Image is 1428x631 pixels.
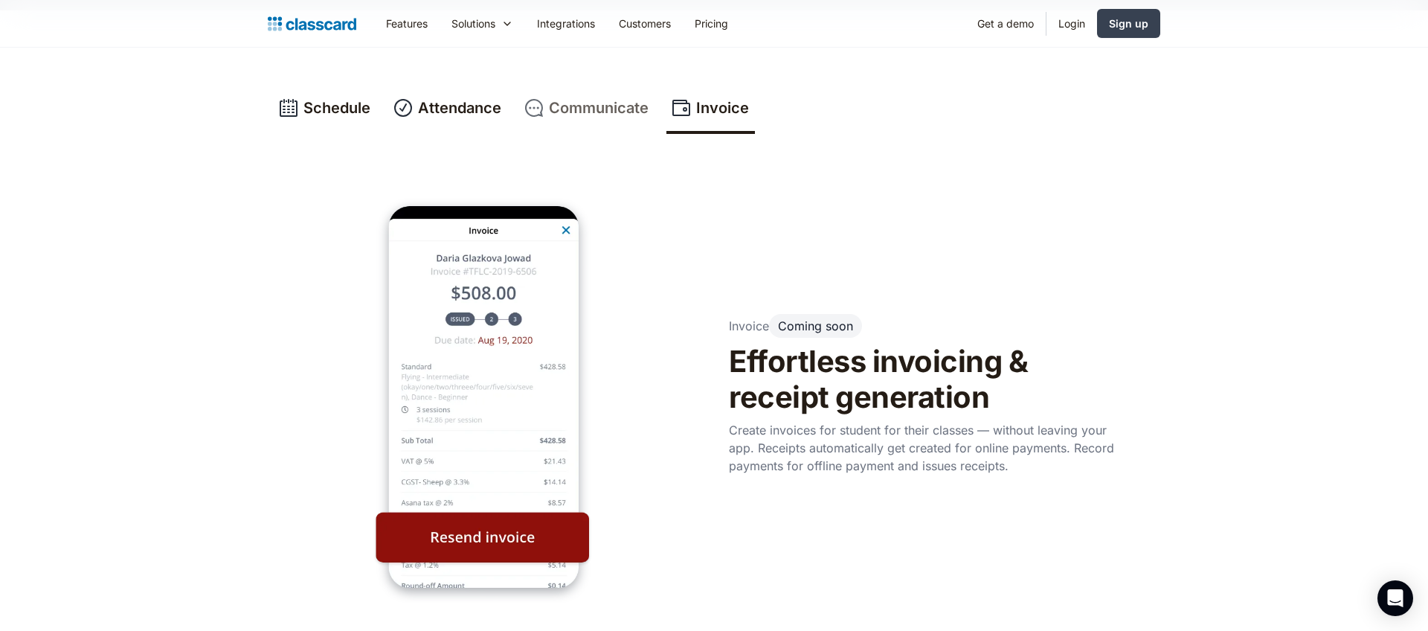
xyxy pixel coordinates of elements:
[451,16,495,31] div: Solutions
[440,7,525,40] div: Solutions
[374,7,440,40] a: Features
[1109,16,1148,31] div: Sign up
[268,13,356,34] a: home
[1046,7,1097,40] a: Login
[696,97,749,119] div: Invoice
[729,317,769,335] p: Invoice
[729,421,1116,475] p: Create invoices for student for their classes — without leaving your app. Receipts automatically ...
[778,318,853,333] div: Coming soon
[683,7,740,40] a: Pricing
[965,7,1046,40] a: Get a demo
[1097,9,1160,38] a: Sign up
[525,7,607,40] a: Integrations
[549,97,649,119] div: Communicate
[303,97,370,119] div: Schedule
[418,97,501,119] div: Attendance
[729,344,1116,415] h2: Effortless invoicing & receipt generation
[607,7,683,40] a: Customers
[1377,580,1413,616] div: Open Intercom Messenger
